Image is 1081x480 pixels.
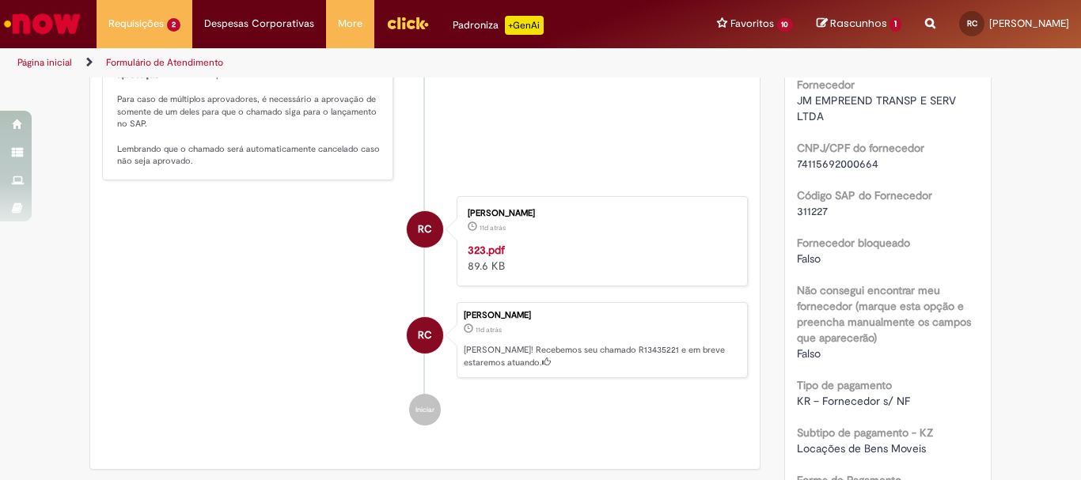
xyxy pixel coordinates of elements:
span: Requisições [108,16,164,32]
b: Não consegui encontrar meu fornecedor (marque esta opção e preencha manualmente os campos que apa... [797,283,971,345]
b: Fornecedor [797,77,855,92]
span: Rascunhos [830,16,887,31]
span: 2 [167,18,180,32]
li: Raquel Manoele Da Costa [102,302,748,378]
span: Despesas Corporativas [204,16,314,32]
b: Código SAP do Fornecedor [797,188,932,202]
span: Locações de Bens Moveis [797,441,926,455]
span: 11d atrás [476,325,502,334]
a: Página inicial [17,56,72,69]
span: 1 [889,17,901,32]
div: 89.6 KB [468,242,731,274]
span: Favoritos [730,16,774,32]
a: 323.pdf [468,243,505,257]
span: Falso [797,251,821,266]
time: 21/08/2025 10:11:27 [476,325,502,334]
b: Tipo de pagamento [797,378,892,392]
img: ServiceNow [2,8,83,40]
b: Subtipo de pagamento - KZ [797,425,933,440]
span: [PERSON_NAME] [989,17,1069,30]
a: Formulário de Atendimento [106,56,223,69]
p: +GenAi [505,16,544,35]
b: Fornecedor bloqueado [797,236,910,250]
img: click_logo_yellow_360x200.png [386,11,429,35]
span: RC [418,316,432,354]
div: Raquel Manoele Da Costa [407,211,443,248]
div: [PERSON_NAME] [464,311,739,320]
div: [PERSON_NAME] [468,209,731,218]
span: 74115692000664 [797,157,878,171]
span: 311227 [797,204,828,218]
ul: Trilhas de página [12,48,709,77]
a: Rascunhos [817,17,901,32]
span: 10 [777,18,794,32]
b: CNPJ/CPF do fornecedor [797,141,924,155]
div: Raquel Manoele Da Costa [407,317,443,353]
div: Padroniza [453,16,544,35]
span: RC [418,210,432,248]
span: More [338,16,362,32]
p: [PERSON_NAME]! Recebemos seu chamado R13435221 e em breve estaremos atuando. [464,344,739,369]
b: garantir a aprovação [117,56,337,81]
span: 11d atrás [480,223,506,232]
span: KR – Fornecedor s/ NF [797,394,910,408]
span: Falso [797,346,821,361]
span: RC [967,18,977,28]
time: 21/08/2025 10:10:10 [480,223,506,232]
span: JM EMPREEND TRANSP E SERV LTDA [797,93,959,123]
